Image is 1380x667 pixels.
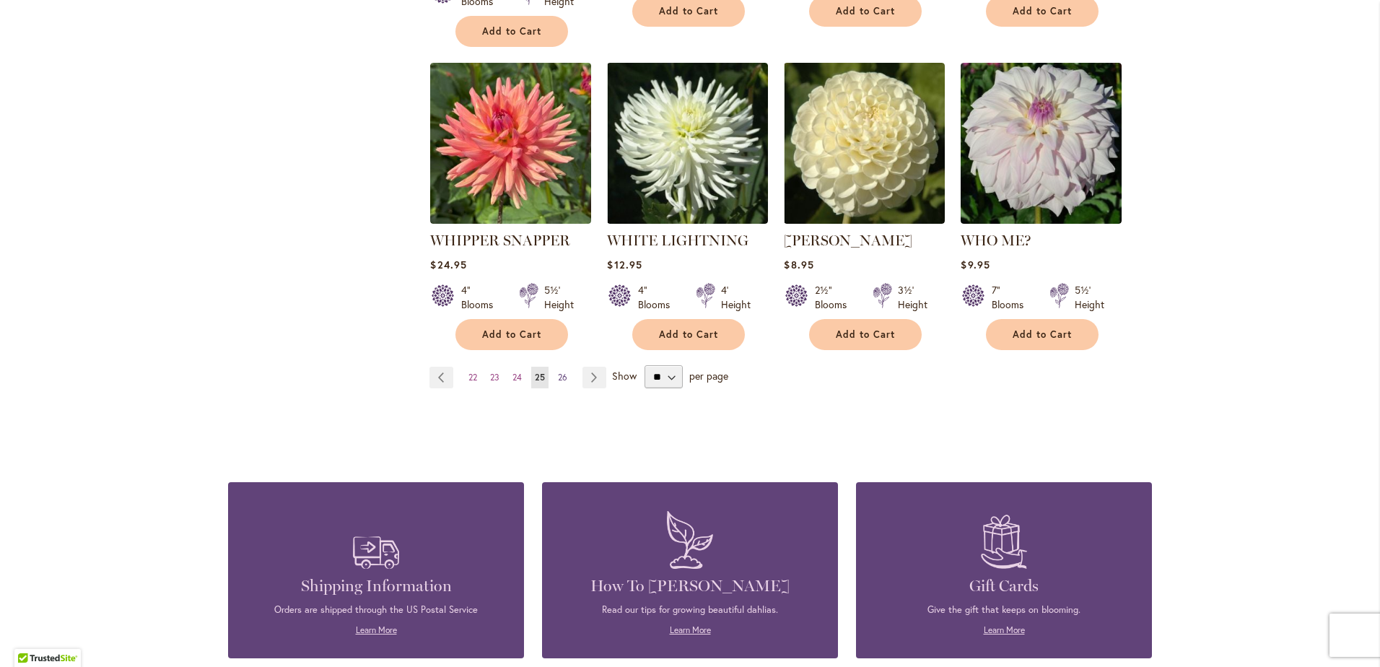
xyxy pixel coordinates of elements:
[784,232,912,249] a: [PERSON_NAME]
[509,367,525,388] a: 24
[564,576,816,596] h4: How To [PERSON_NAME]
[961,63,1122,224] img: Who Me?
[607,232,748,249] a: WHITE LIGHTNING
[544,283,574,312] div: 5½' Height
[878,576,1130,596] h4: Gift Cards
[961,213,1122,227] a: Who Me?
[986,319,1099,350] button: Add to Cart
[836,5,895,17] span: Add to Cart
[809,319,922,350] button: Add to Cart
[512,372,522,383] span: 24
[356,624,397,635] a: Learn More
[1013,5,1072,17] span: Add to Cart
[961,232,1031,249] a: WHO ME?
[430,232,570,249] a: WHIPPER SNAPPER
[984,624,1025,635] a: Learn More
[659,5,718,17] span: Add to Cart
[250,603,502,616] p: Orders are shipped through the US Postal Service
[670,624,711,635] a: Learn More
[878,603,1130,616] p: Give the gift that keeps on blooming.
[784,258,813,271] span: $8.95
[535,372,545,383] span: 25
[468,372,477,383] span: 22
[554,367,571,388] a: 26
[430,213,591,227] a: WHIPPER SNAPPER
[815,283,855,312] div: 2½" Blooms
[607,213,768,227] a: WHITE LIGHTNING
[250,576,502,596] h4: Shipping Information
[455,16,568,47] button: Add to Cart
[784,63,945,224] img: WHITE NETTIE
[482,25,541,38] span: Add to Cart
[486,367,503,388] a: 23
[612,369,637,383] span: Show
[490,372,499,383] span: 23
[632,319,745,350] button: Add to Cart
[482,328,541,341] span: Add to Cart
[1013,328,1072,341] span: Add to Cart
[455,319,568,350] button: Add to Cart
[564,603,816,616] p: Read our tips for growing beautiful dahlias.
[784,213,945,227] a: WHITE NETTIE
[992,283,1032,312] div: 7" Blooms
[607,258,642,271] span: $12.95
[1075,283,1104,312] div: 5½' Height
[638,283,678,312] div: 4" Blooms
[721,283,751,312] div: 4' Height
[961,258,990,271] span: $9.95
[430,63,591,224] img: WHIPPER SNAPPER
[430,258,466,271] span: $24.95
[607,63,768,224] img: WHITE LIGHTNING
[898,283,927,312] div: 3½' Height
[461,283,502,312] div: 4" Blooms
[465,367,481,388] a: 22
[836,328,895,341] span: Add to Cart
[558,372,567,383] span: 26
[11,616,51,656] iframe: Launch Accessibility Center
[689,369,728,383] span: per page
[659,328,718,341] span: Add to Cart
